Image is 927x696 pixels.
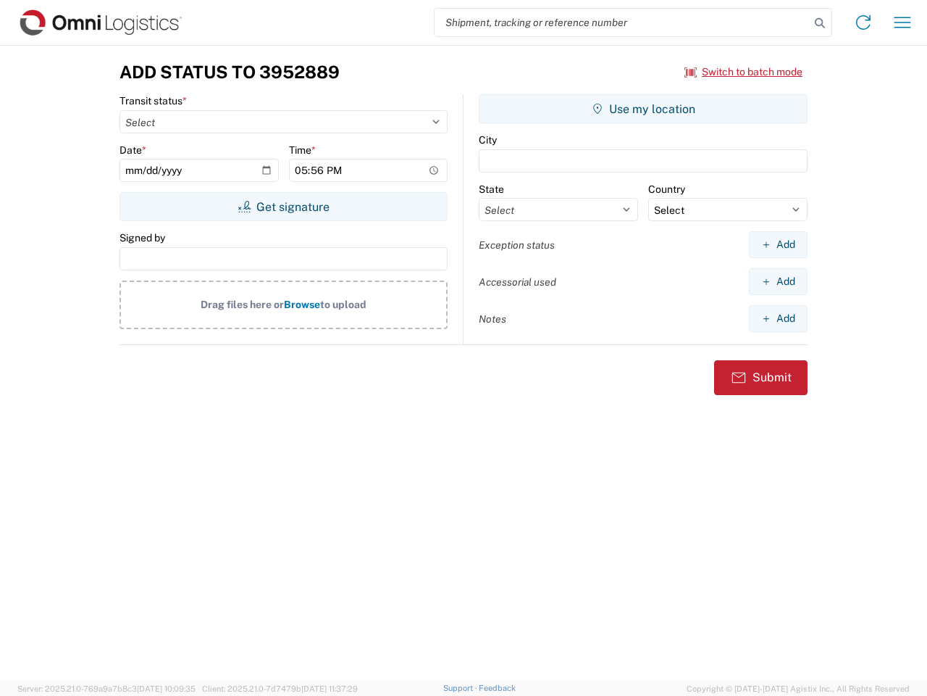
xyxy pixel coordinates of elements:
[479,239,555,252] label: Exception status
[119,231,165,244] label: Signed by
[320,299,366,310] span: to upload
[714,360,808,395] button: Submit
[289,144,316,157] label: Time
[119,94,187,107] label: Transit status
[749,305,808,332] button: Add
[479,684,516,692] a: Feedback
[479,275,556,289] label: Accessorial used
[284,299,320,310] span: Browse
[443,684,479,692] a: Support
[201,299,284,310] span: Drag files here or
[684,60,802,84] button: Switch to batch mode
[435,9,810,36] input: Shipment, tracking or reference number
[17,684,196,693] span: Server: 2025.21.0-769a9a7b8c3
[479,183,504,196] label: State
[479,312,506,326] label: Notes
[479,94,808,123] button: Use my location
[749,268,808,295] button: Add
[137,684,196,693] span: [DATE] 10:09:35
[648,183,685,196] label: Country
[687,682,910,695] span: Copyright © [DATE]-[DATE] Agistix Inc., All Rights Reserved
[119,192,448,221] button: Get signature
[119,62,340,83] h3: Add Status to 3952889
[749,231,808,258] button: Add
[202,684,358,693] span: Client: 2025.21.0-7d7479b
[479,133,497,146] label: City
[119,144,146,157] label: Date
[301,684,358,693] span: [DATE] 11:37:29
